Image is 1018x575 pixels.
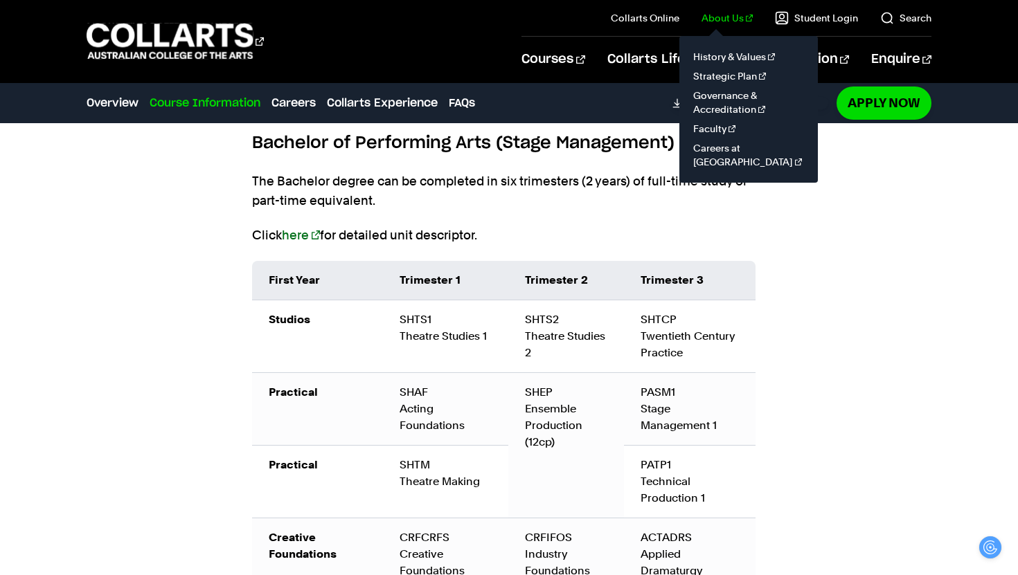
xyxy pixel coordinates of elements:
div: SHAF Acting Foundations [400,384,492,434]
a: Strategic Plan [690,66,807,86]
div: PASM1 Stage Management 1 [641,384,739,434]
div: PATP1 Technical Production 1 [641,457,739,506]
a: Overview [87,95,139,111]
a: History & Values [690,47,807,66]
strong: Studios [269,313,310,326]
td: SHTS2 Theatre Studies 2 [508,300,624,372]
a: Collarts Experience [327,95,438,111]
a: FAQs [449,95,475,111]
a: Collarts Life [607,37,697,82]
a: Careers at [GEOGRAPHIC_DATA] [690,138,807,172]
a: Courses [521,37,584,82]
div: SHTM Theatre Making [400,457,492,490]
a: Course Information [150,95,260,111]
p: Click for detailed unit descriptor. [252,226,766,245]
td: SHTCP Twentieth Century Practice [624,300,756,372]
div: Go to homepage [87,21,264,61]
a: Enquire [871,37,931,82]
td: Trimester 3 [624,261,756,300]
strong: Practical [269,385,318,399]
a: here [282,228,320,242]
td: Trimester 1 [383,261,508,300]
td: Trimester 2 [508,261,624,300]
a: About Us [702,11,753,25]
a: Student Login [775,11,858,25]
a: Governance & Accreditation [690,86,807,119]
a: Collarts Online [611,11,679,25]
a: Apply Now [837,86,931,119]
h6: Bachelor of Performing Arts (Stage Management) [252,131,766,156]
p: The Bachelor degree can be completed in six trimesters (2 years) of full-time study or part-time ... [252,172,766,210]
a: Faculty [690,119,807,138]
a: Search [880,11,931,25]
a: DownloadCourse Guide [672,97,828,109]
strong: Practical [269,458,318,471]
a: Careers [271,95,316,111]
strong: Creative Foundations [269,531,337,560]
div: SHEP Ensemble Production (12cp) [525,384,607,450]
td: First Year [252,261,383,300]
td: SHTS1 Theatre Studies 1 [383,300,508,372]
